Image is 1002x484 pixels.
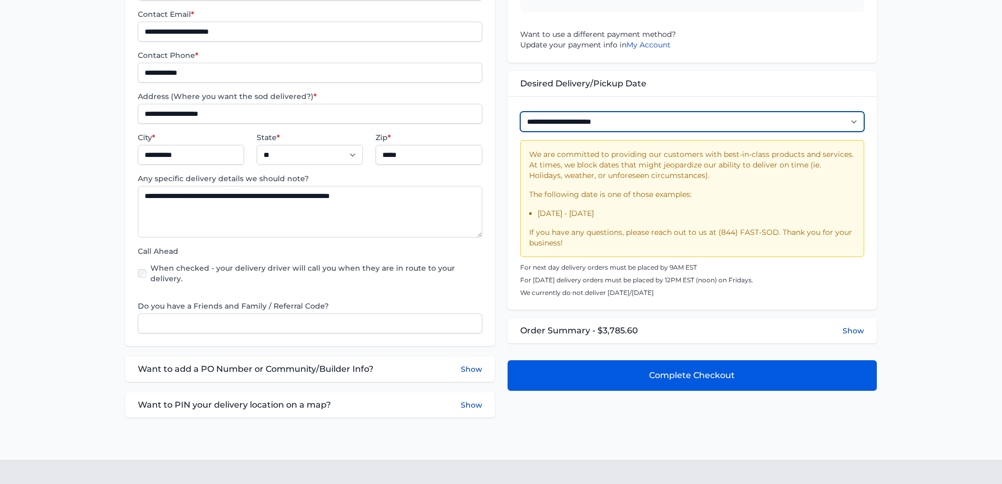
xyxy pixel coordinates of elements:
[520,263,864,272] p: For next day delivery orders must be placed by 9AM EST
[508,71,877,96] div: Desired Delivery/Pickup Date
[529,227,855,248] p: If you have any questions, please reach out to us at (844) FAST-SOD. Thank you for your business!
[461,363,482,376] button: Show
[376,132,482,143] label: Zip
[138,301,482,311] label: Do you have a Friends and Family / Referral Code?
[138,91,482,102] label: Address (Where you want the sod delivered?)
[138,50,482,61] label: Contact Phone
[520,29,864,50] p: Want to use a different payment method? Update your payment info in
[529,189,855,200] p: The following date is one of those examples:
[138,246,482,256] label: Call Ahead
[138,173,482,184] label: Any specific delivery details we should note?
[626,40,671,50] a: My Account
[538,208,855,219] li: [DATE] - [DATE]
[461,399,482,411] button: Show
[529,149,855,181] p: We are committed to providing our customers with best-in-class products and services. At times, w...
[843,325,864,336] button: Show
[520,276,864,284] p: For [DATE] delivery orders must be placed by 12PM EST (noon) on Fridays.
[520,289,864,297] p: We currently do not deliver [DATE]/[DATE]
[138,363,373,376] span: Want to add a PO Number or Community/Builder Info?
[138,132,244,143] label: City
[508,360,877,391] button: Complete Checkout
[257,132,363,143] label: State
[138,399,331,411] span: Want to PIN your delivery location on a map?
[520,324,638,337] span: Order Summary - $3,785.60
[649,369,735,382] span: Complete Checkout
[150,263,482,284] label: When checked - your delivery driver will call you when they are in route to your delivery.
[138,9,482,19] label: Contact Email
